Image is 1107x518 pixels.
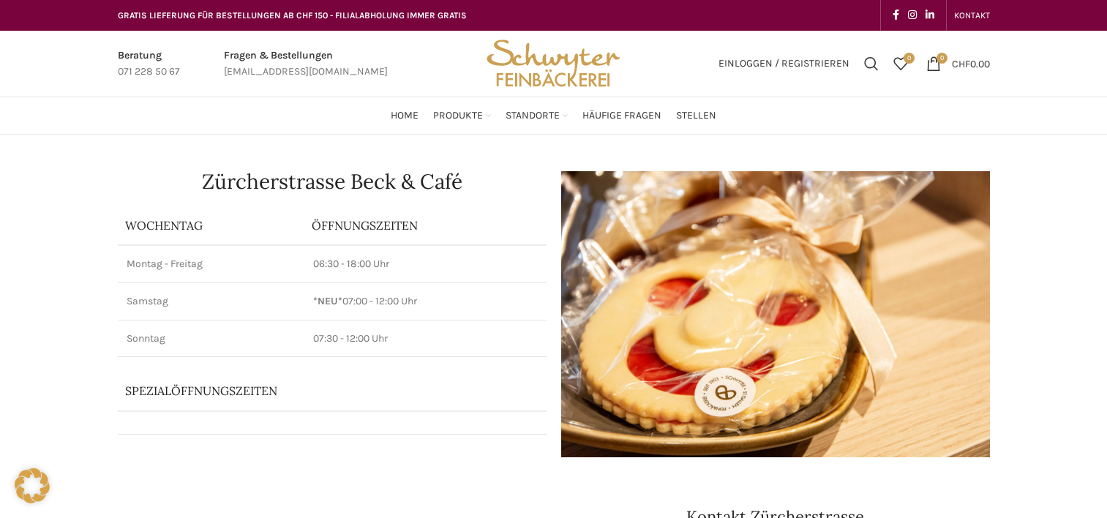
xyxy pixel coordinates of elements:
[110,101,997,130] div: Main navigation
[481,31,625,97] img: Bäckerei Schwyter
[919,49,997,78] a: 0 CHF0.00
[888,5,904,26] a: Facebook social link
[313,294,538,309] p: 07:00 - 12:00 Uhr
[676,101,716,130] a: Stellen
[952,57,990,70] bdi: 0.00
[921,5,939,26] a: Linkedin social link
[313,257,538,271] p: 06:30 - 18:00 Uhr
[857,49,886,78] a: Suchen
[125,383,498,399] p: Spezialöffnungszeiten
[391,101,419,130] a: Home
[952,57,970,70] span: CHF
[391,109,419,123] span: Home
[886,49,915,78] div: Meine Wunschliste
[582,101,661,130] a: Häufige Fragen
[433,109,483,123] span: Produkte
[118,171,547,192] h1: Zürcherstrasse Beck & Café
[312,217,539,233] p: ÖFFNUNGSZEITEN
[582,109,661,123] span: Häufige Fragen
[718,59,849,69] span: Einloggen / Registrieren
[433,101,491,130] a: Produkte
[886,49,915,78] a: 0
[127,331,296,346] p: Sonntag
[947,1,997,30] div: Secondary navigation
[118,48,180,80] a: Infobox link
[676,109,716,123] span: Stellen
[224,48,388,80] a: Infobox link
[127,257,296,271] p: Montag - Freitag
[506,109,560,123] span: Standorte
[711,49,857,78] a: Einloggen / Registrieren
[506,101,568,130] a: Standorte
[118,10,467,20] span: GRATIS LIEFERUNG FÜR BESTELLUNGEN AB CHF 150 - FILIALABHOLUNG IMMER GRATIS
[904,53,915,64] span: 0
[481,56,625,69] a: Site logo
[904,5,921,26] a: Instagram social link
[125,217,297,233] p: Wochentag
[127,294,296,309] p: Samstag
[954,10,990,20] span: KONTAKT
[313,331,538,346] p: 07:30 - 12:00 Uhr
[937,53,947,64] span: 0
[954,1,990,30] a: KONTAKT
